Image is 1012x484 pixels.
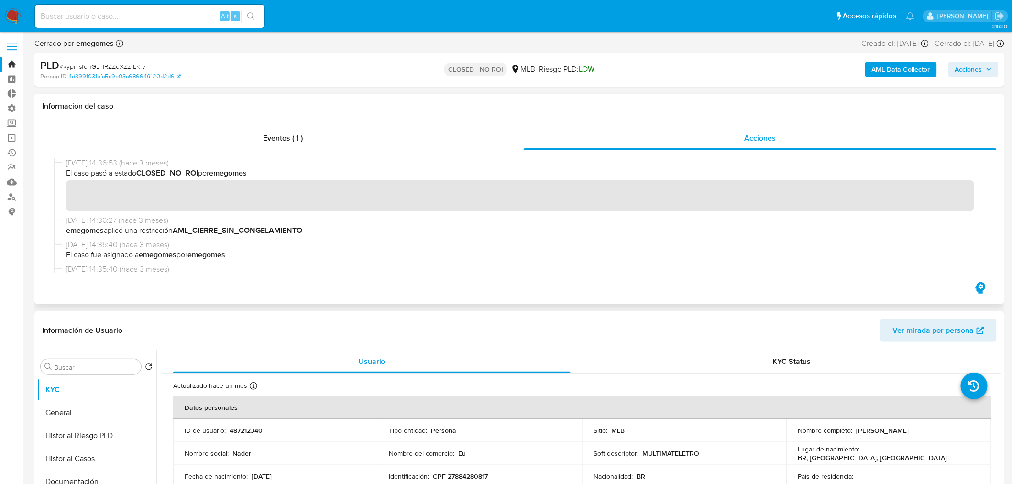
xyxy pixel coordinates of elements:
[594,426,607,435] p: Sitio :
[263,132,303,143] span: Eventos ( 1 )
[798,426,853,435] p: Nombre completo :
[872,62,930,77] b: AML Data Collector
[511,64,535,75] div: MLB
[843,11,897,21] span: Accesos rápidos
[37,378,156,401] button: KYC
[611,426,625,435] p: MLB
[579,64,594,75] span: LOW
[995,11,1005,21] a: Salir
[221,11,229,21] span: Alt
[173,381,247,390] p: Actualizado hace un mes
[937,11,991,21] p: alan.sanchez@mercadolibre.com
[389,472,429,481] p: Identificación :
[431,426,457,435] p: Persona
[773,356,811,367] span: KYC Status
[230,426,263,435] p: 487212340
[185,472,248,481] p: Fecha de nacimiento :
[594,449,638,458] p: Soft descriptor :
[955,62,982,77] span: Acciones
[37,424,156,447] button: Historial Riesgo PLD
[858,472,859,481] p: -
[37,447,156,470] button: Historial Casos
[68,72,181,81] a: 4d3991031bfc5c9e03c686649120d2d6
[539,64,594,75] span: Riesgo PLD:
[241,10,261,23] button: search-icon
[37,401,156,424] button: General
[865,62,937,77] button: AML Data Collector
[862,38,929,49] div: Creado el: [DATE]
[798,472,854,481] p: País de residencia :
[931,38,933,49] span: -
[185,449,229,458] p: Nombre social :
[74,38,114,49] b: emegomes
[389,449,455,458] p: Nombre del comercio :
[798,445,860,453] p: Lugar de nacimiento :
[637,472,645,481] p: BR
[906,12,914,20] a: Notificaciones
[185,426,226,435] p: ID de usuario :
[42,326,122,335] h1: Información de Usuario
[798,453,947,462] p: BR, [GEOGRAPHIC_DATA], [GEOGRAPHIC_DATA]
[145,363,153,374] button: Volver al orden por defecto
[880,319,997,342] button: Ver mirada por persona
[893,319,974,342] span: Ver mirada por persona
[857,426,909,435] p: [PERSON_NAME]
[642,449,699,458] p: MULTIMATELETRO
[44,363,52,371] button: Buscar
[59,62,145,71] span: # kypiFsfdnGLHRZZqXZzrLKrv
[459,449,466,458] p: Eu
[234,11,237,21] span: s
[252,472,272,481] p: [DATE]
[42,101,997,111] h1: Información del caso
[389,426,428,435] p: Tipo entidad :
[40,57,59,73] b: PLD
[935,38,1004,49] div: Cerrado el: [DATE]
[358,356,385,367] span: Usuario
[444,63,507,76] p: CLOSED - NO ROI
[948,62,999,77] button: Acciones
[40,72,66,81] b: Person ID
[744,132,776,143] span: Acciones
[232,449,251,458] p: Nader
[594,472,633,481] p: Nacionalidad :
[54,363,137,372] input: Buscar
[35,10,264,22] input: Buscar usuario o caso...
[433,472,488,481] p: CPF 27884280817
[34,38,114,49] span: Cerrado por
[173,396,991,419] th: Datos personales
